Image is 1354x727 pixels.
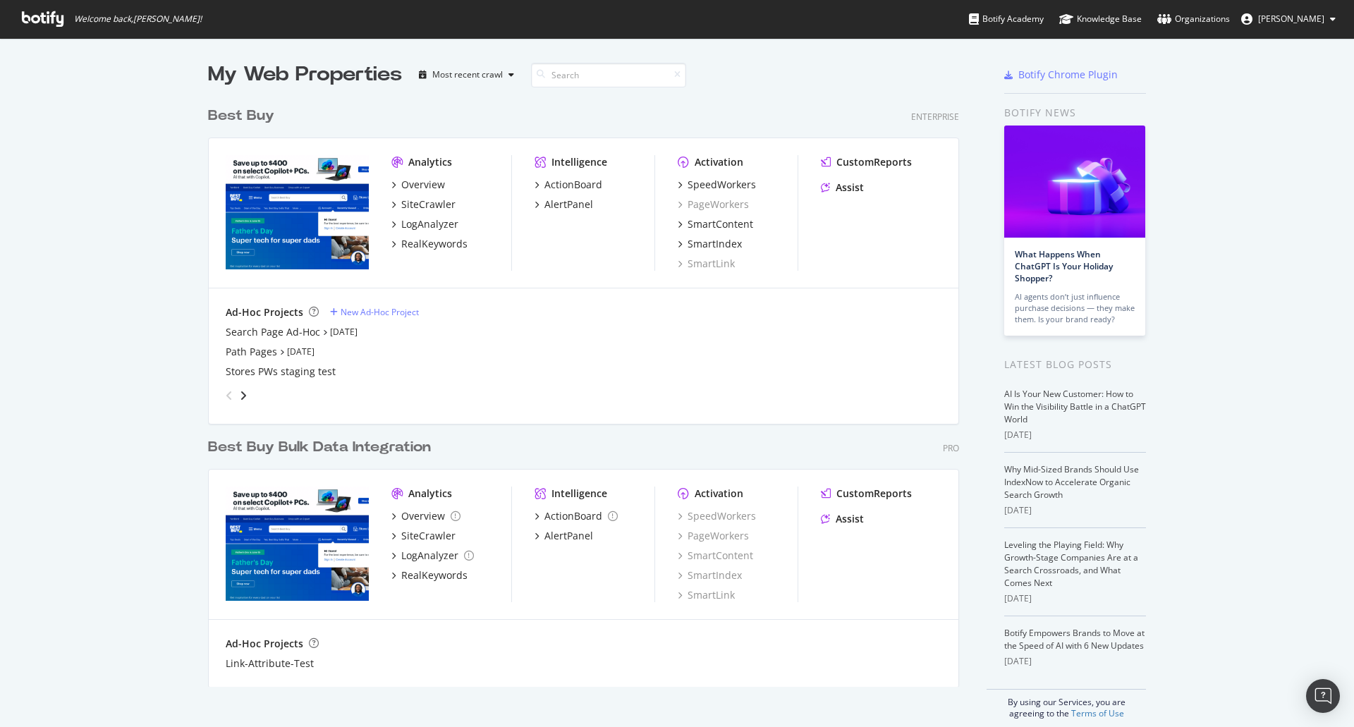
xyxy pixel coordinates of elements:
div: My Web Properties [208,61,402,89]
a: SmartIndex [678,237,742,251]
div: angle-left [220,384,238,407]
span: Welcome back, [PERSON_NAME] ! [74,13,202,25]
a: What Happens When ChatGPT Is Your Holiday Shopper? [1015,248,1113,284]
a: Terms of Use [1071,707,1124,719]
span: Jake McCormick [1258,13,1324,25]
a: Overview [391,178,445,192]
a: SmartContent [678,217,753,231]
div: grid [208,89,970,687]
a: Link-Attribute-Test [226,656,314,671]
a: SmartContent [678,549,753,563]
a: SpeedWorkers [678,509,756,523]
a: SmartLink [678,257,735,271]
a: RealKeywords [391,568,468,582]
div: Intelligence [551,155,607,169]
a: CustomReports [821,487,912,501]
a: AlertPanel [535,529,593,543]
a: New Ad-Hoc Project [330,306,419,318]
div: AlertPanel [544,529,593,543]
div: Best Buy Bulk Data Integration [208,437,431,458]
a: Botify Chrome Plugin [1004,68,1118,82]
a: PageWorkers [678,197,749,212]
div: LogAnalyzer [401,549,458,563]
div: SmartIndex [688,237,742,251]
a: SmartIndex [678,568,742,582]
div: CustomReports [836,487,912,501]
div: Ad-Hoc Projects [226,637,303,651]
a: [DATE] [287,346,315,358]
a: ActionBoard [535,509,618,523]
div: SmartContent [688,217,753,231]
img: What Happens When ChatGPT Is Your Holiday Shopper? [1004,126,1145,238]
a: SpeedWorkers [678,178,756,192]
a: AI Is Your New Customer: How to Win the Visibility Battle in a ChatGPT World [1004,388,1146,425]
div: Open Intercom Messenger [1306,679,1340,713]
div: Botify Chrome Plugin [1018,68,1118,82]
a: PageWorkers [678,529,749,543]
a: Best Buy [208,106,280,126]
div: By using our Services, you are agreeing to the [987,689,1146,719]
button: Most recent crawl [413,63,520,86]
input: Search [531,63,686,87]
div: Knowledge Base [1059,12,1142,26]
div: Assist [836,512,864,526]
div: Assist [836,181,864,195]
div: Activation [695,155,743,169]
div: [DATE] [1004,655,1146,668]
a: Stores PWs staging test [226,365,336,379]
div: Analytics [408,487,452,501]
a: Leveling the Playing Field: Why Growth-Stage Companies Are at a Search Crossroads, and What Comes... [1004,539,1138,589]
div: Enterprise [911,111,959,123]
div: Intelligence [551,487,607,501]
a: SmartLink [678,588,735,602]
div: SiteCrawler [401,197,456,212]
a: SiteCrawler [391,529,456,543]
a: LogAnalyzer [391,217,458,231]
a: Botify Empowers Brands to Move at the Speed of AI with 6 New Updates [1004,627,1145,652]
div: angle-right [238,389,248,403]
div: AlertPanel [544,197,593,212]
div: SiteCrawler [401,529,456,543]
div: Activation [695,487,743,501]
div: RealKeywords [401,568,468,582]
a: Why Mid-Sized Brands Should Use IndexNow to Accelerate Organic Search Growth [1004,463,1139,501]
a: Assist [821,512,864,526]
div: Organizations [1157,12,1230,26]
div: ActionBoard [544,509,602,523]
a: Path Pages [226,345,277,359]
div: Overview [401,178,445,192]
div: [DATE] [1004,429,1146,441]
div: [DATE] [1004,592,1146,605]
a: ActionBoard [535,178,602,192]
div: Analytics [408,155,452,169]
a: SiteCrawler [391,197,456,212]
div: AI agents don’t just influence purchase decisions — they make them. Is your brand ready? [1015,291,1135,325]
div: Most recent crawl [432,71,503,79]
div: Ad-Hoc Projects [226,305,303,319]
div: RealKeywords [401,237,468,251]
div: Botify Academy [969,12,1044,26]
div: Pro [943,442,959,454]
img: www.bestbuysecondary.com [226,487,369,601]
div: SpeedWorkers [688,178,756,192]
a: Assist [821,181,864,195]
a: Overview [391,509,461,523]
a: Best Buy Bulk Data Integration [208,437,437,458]
div: Latest Blog Posts [1004,357,1146,372]
a: AlertPanel [535,197,593,212]
a: LogAnalyzer [391,549,474,563]
div: LogAnalyzer [401,217,458,231]
a: CustomReports [821,155,912,169]
a: Search Page Ad-Hoc [226,325,320,339]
